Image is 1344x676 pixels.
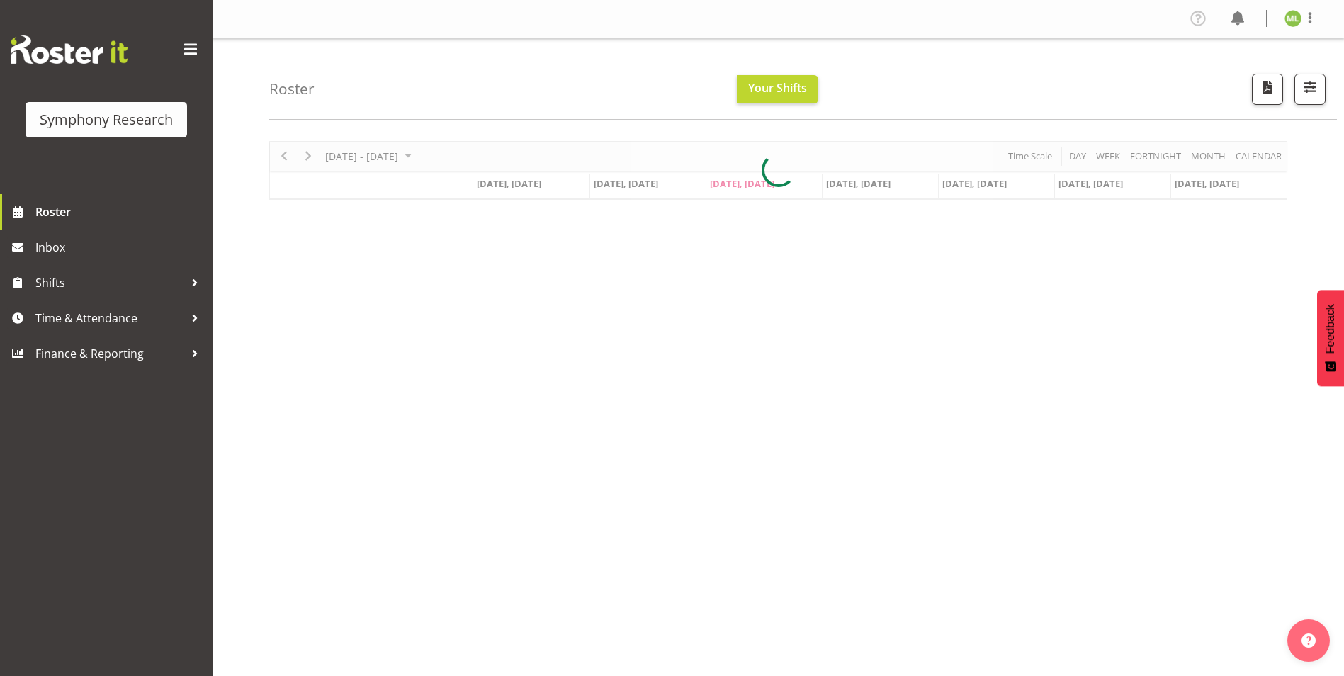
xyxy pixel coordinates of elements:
[35,343,184,364] span: Finance & Reporting
[1252,74,1283,105] button: Download a PDF of the roster according to the set date range.
[748,80,807,96] span: Your Shifts
[1301,633,1316,648] img: help-xxl-2.png
[737,75,818,103] button: Your Shifts
[269,81,315,97] h4: Roster
[35,237,205,258] span: Inbox
[1294,74,1326,105] button: Filter Shifts
[11,35,128,64] img: Rosterit website logo
[1324,304,1337,354] span: Feedback
[1284,10,1301,27] img: melissa-lategan11925.jpg
[40,109,173,130] div: Symphony Research
[35,308,184,329] span: Time & Attendance
[35,201,205,222] span: Roster
[1317,290,1344,386] button: Feedback - Show survey
[35,272,184,293] span: Shifts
